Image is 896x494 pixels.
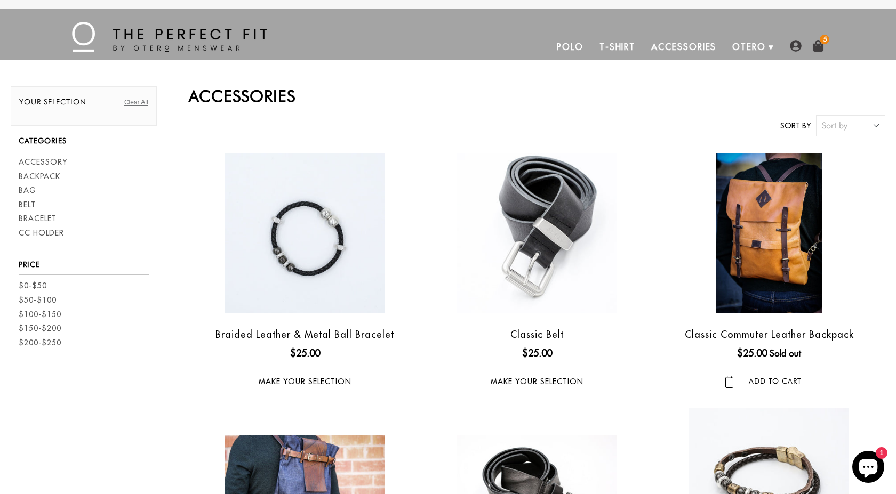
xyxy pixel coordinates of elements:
[19,323,61,334] a: $150-$200
[737,346,767,360] ins: $25.00
[423,153,650,313] a: otero menswear classic black leather belt
[770,348,801,359] span: Sold out
[549,34,591,60] a: Polo
[812,40,824,52] img: shopping-bag-icon.png
[252,371,358,392] a: Make your selection
[19,280,47,291] a: $0-$50
[19,136,149,151] h3: Categories
[522,346,552,360] ins: $25.00
[290,346,320,360] ins: $25.00
[724,34,774,60] a: Otero
[457,153,617,313] img: otero menswear classic black leather belt
[19,295,57,306] a: $50-$100
[656,153,883,313] a: leather backpack
[19,309,61,320] a: $100-$150
[19,228,64,239] a: CC Holder
[820,35,829,44] span: 5
[189,86,885,106] h2: Accessories
[716,153,822,313] img: leather backpack
[19,260,149,275] h3: Price
[510,328,564,341] a: Classic Belt
[191,153,418,313] a: black braided leather bracelet
[19,171,60,182] a: Backpack
[591,34,643,60] a: T-Shirt
[225,153,385,313] img: black braided leather bracelet
[790,40,802,52] img: user-account-icon.png
[19,213,57,224] a: Bracelet
[643,34,724,60] a: Accessories
[849,451,887,485] inbox-online-store-chat: Shopify online store chat
[215,328,394,341] a: Braided Leather & Metal Ball Bracelet
[19,185,36,196] a: Bag
[19,199,36,210] a: Belt
[72,22,267,52] img: The Perfect Fit - by Otero Menswear - Logo
[716,371,822,392] input: add to cart
[19,337,61,349] a: $200-$250
[484,371,590,392] a: Make your selection
[685,328,854,341] a: Classic Commuter Leather Backpack
[19,98,148,112] h2: Your selection
[19,157,67,168] a: Accessory
[124,98,148,107] a: Clear All
[780,120,811,132] label: Sort by
[812,40,824,52] a: 5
